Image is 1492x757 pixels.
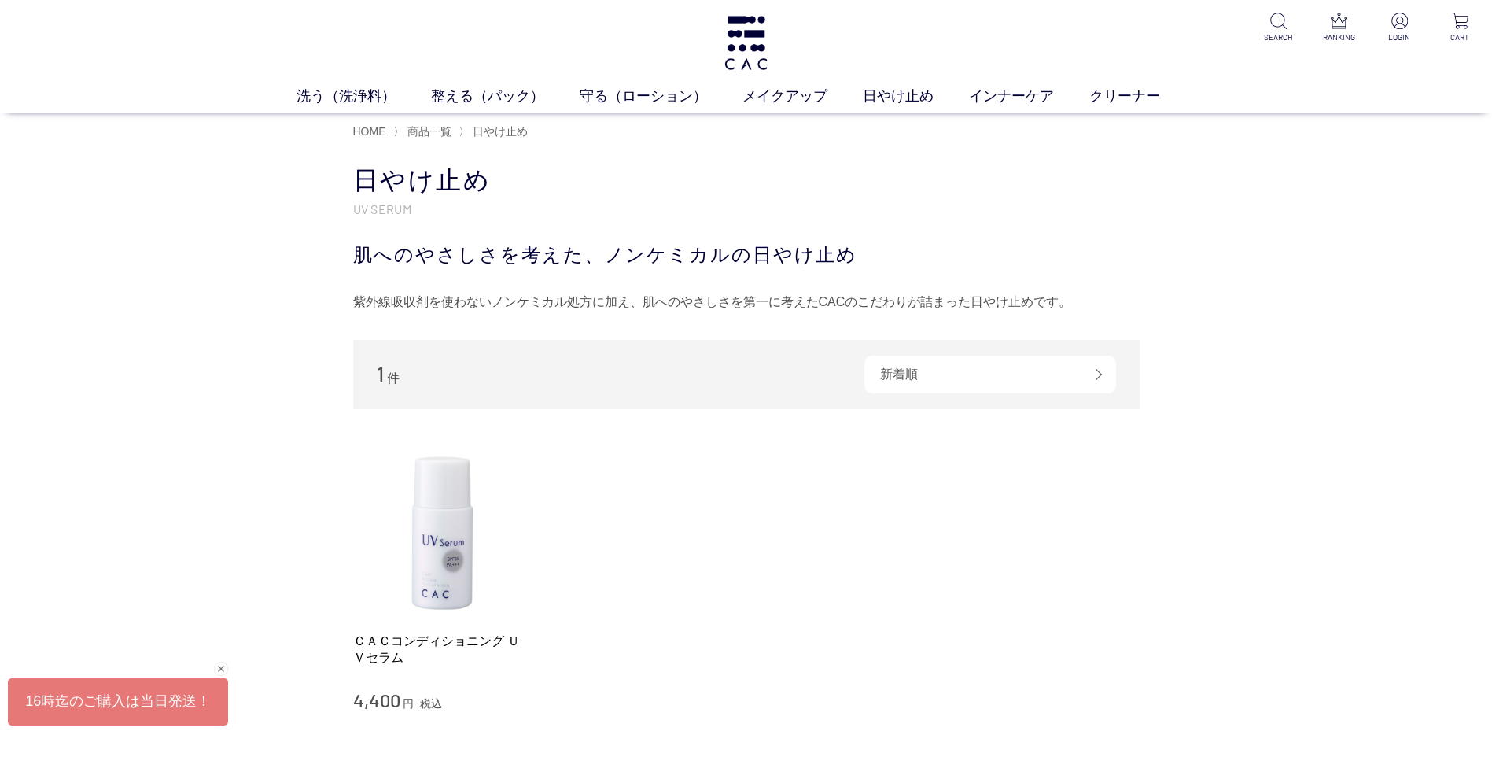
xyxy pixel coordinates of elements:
a: LOGIN [1380,13,1419,43]
a: 日やけ止め [470,125,528,138]
span: 件 [387,371,400,385]
span: 円 [403,697,414,710]
a: ＣＡＣコンディショニング ＵＶセラム [353,633,532,667]
a: 整える（パック） [431,86,580,107]
div: 肌へのやさしさを考えた、ノンケミカルの日やけ止め [353,241,1140,269]
a: 日やけ止め [863,86,969,107]
li: 〉 [393,124,455,139]
span: 1 [377,362,384,386]
img: ＣＡＣコンディショニング ＵＶセラム [353,441,532,620]
img: logo [722,16,770,70]
a: メイクアップ [742,86,863,107]
a: 洗う（洗浄料） [297,86,431,107]
h1: 日やけ止め [353,164,1140,198]
p: SEARCH [1259,31,1298,43]
a: CART [1441,13,1479,43]
a: インナーケア [969,86,1089,107]
p: UV SERUM [353,201,1140,217]
li: 〉 [459,124,532,139]
a: SEARCH [1259,13,1298,43]
p: RANKING [1320,31,1358,43]
a: RANKING [1320,13,1358,43]
a: 商品一覧 [404,125,451,138]
a: HOME [353,125,386,138]
span: 商品一覧 [407,125,451,138]
a: クリーナー [1089,86,1195,107]
p: CART [1441,31,1479,43]
div: 紫外線吸収剤を使わないノンケミカル処方に加え、肌へのやさしさを第一に考えたCACのこだわりが詰まった日やけ止めです。 [353,290,1140,315]
span: 4,400 [353,689,400,711]
p: LOGIN [1380,31,1419,43]
span: 日やけ止め [473,125,528,138]
a: 守る（ローション） [580,86,742,107]
span: 税込 [420,697,442,710]
div: 新着順 [864,356,1116,393]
